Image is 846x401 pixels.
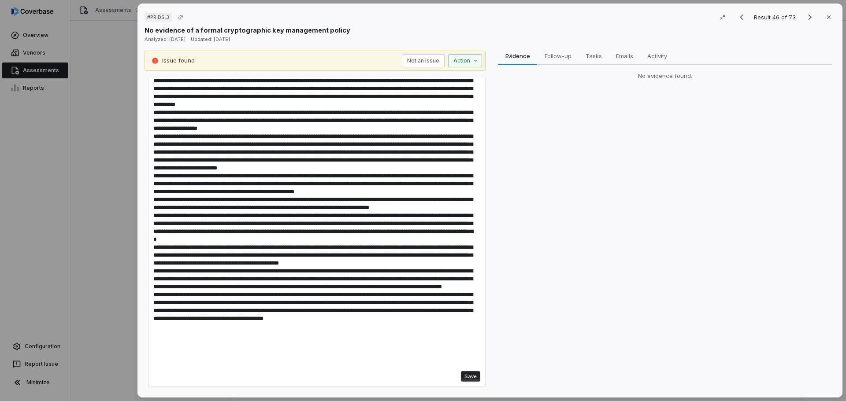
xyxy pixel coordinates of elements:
button: Save [461,371,480,382]
button: Action [448,54,482,67]
span: Emails [612,50,637,62]
div: No evidence found. [498,72,832,81]
span: Follow-up [541,50,575,62]
p: Issue found [162,56,195,65]
p: Result 46 of 73 [754,12,798,22]
span: Activity [644,50,671,62]
span: Analyzed: [DATE] [145,36,186,42]
button: Not an issue [402,54,445,67]
button: Copy link [173,9,189,25]
span: Tasks [582,50,605,62]
span: Updated: [DATE] [191,36,230,42]
p: No evidence of a formal cryptographic key management policy [145,26,350,35]
span: Evidence [502,50,534,62]
button: Previous result [733,12,750,22]
button: Next result [801,12,819,22]
span: # PR.DS.3 [147,14,169,21]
